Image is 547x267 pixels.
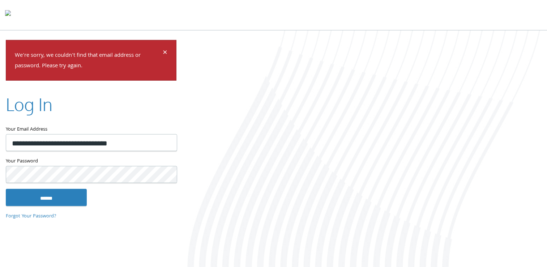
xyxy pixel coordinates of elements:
[15,51,162,72] p: We're sorry, we couldn't find that email address or password. Please try again.
[6,157,176,166] label: Your Password
[6,212,56,220] a: Forgot Your Password?
[163,49,167,58] button: Dismiss alert
[163,46,167,60] span: ×
[6,92,52,116] h2: Log In
[5,8,11,22] img: todyl-logo-dark.svg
